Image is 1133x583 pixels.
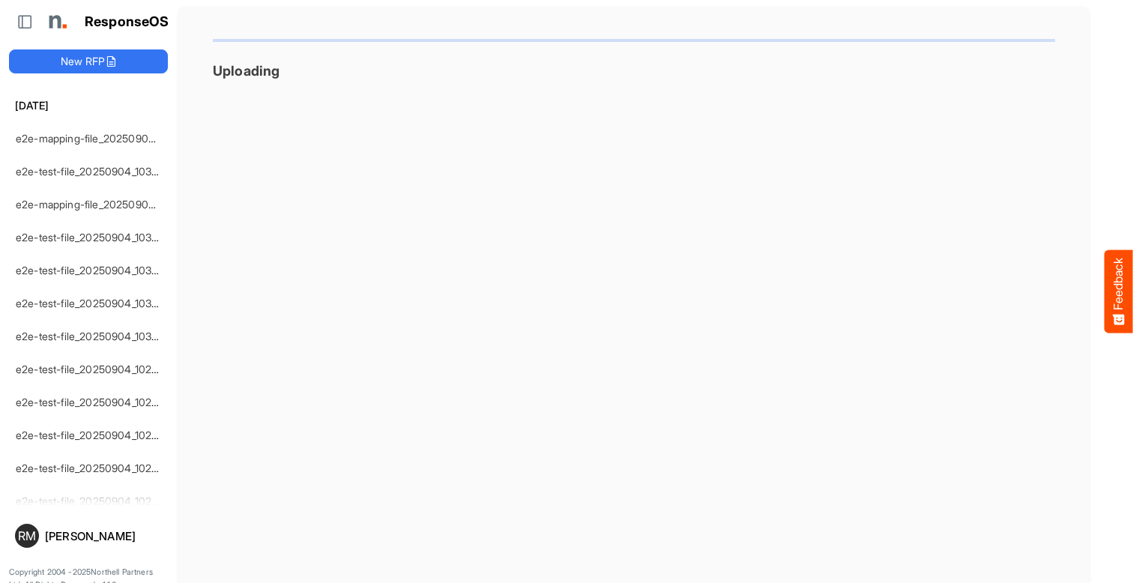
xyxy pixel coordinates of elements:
[45,531,162,542] div: [PERSON_NAME]
[18,530,36,542] span: RM
[16,198,192,211] a: e2e-mapping-file_20250904_103150
[9,97,168,114] h6: [DATE]
[85,14,169,30] h1: ResponseOS
[213,63,1055,79] h3: Uploading
[16,429,170,441] a: e2e-test-file_20250904_102922
[16,297,170,309] a: e2e-test-file_20250904_103057
[16,363,168,375] a: e2e-test-file_20250904_102951
[16,132,193,145] a: e2e-mapping-file_20250904_103259
[9,49,168,73] button: New RFP
[16,462,170,474] a: e2e-test-file_20250904_102855
[1105,250,1133,333] button: Feedback
[16,231,169,244] a: e2e-test-file_20250904_103142
[16,165,171,178] a: e2e-test-file_20250904_103245
[16,396,170,408] a: e2e-test-file_20250904_102936
[41,7,71,37] img: Northell
[16,264,168,277] a: e2e-test-file_20250904_103133
[16,330,171,342] a: e2e-test-file_20250904_103033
